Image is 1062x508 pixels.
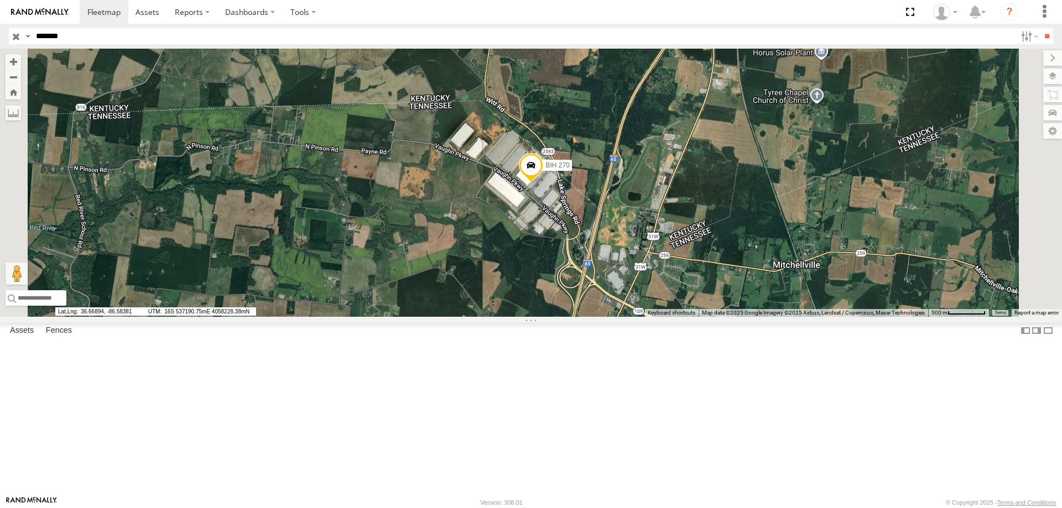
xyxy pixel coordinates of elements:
[6,497,57,508] a: Visit our Website
[6,105,21,121] label: Measure
[55,307,144,316] span: 36.66894, -86.58381
[1043,123,1062,139] label: Map Settings
[1043,323,1054,339] label: Hide Summary Table
[702,310,925,316] span: Map data ©2025 Google Imagery ©2025 Airbus, Landsat / Copernicus, Maxar Technologies
[1017,28,1040,44] label: Search Filter Options
[145,307,256,316] span: 16S 537190.75mE 4058228.38mN
[481,499,523,506] div: Version: 308.01
[997,499,1056,506] a: Terms and Conditions
[11,8,69,16] img: rand-logo.svg
[23,28,32,44] label: Search Query
[946,499,1056,506] div: © Copyright 2025 -
[1001,3,1018,21] i: ?
[648,309,695,317] button: Keyboard shortcuts
[6,69,21,85] button: Zoom out
[1031,323,1042,339] label: Dock Summary Table to the Right
[6,85,21,99] button: Zoom Home
[4,323,39,338] label: Assets
[995,311,1006,315] a: Terms (opens in new tab)
[6,54,21,69] button: Zoom in
[40,323,77,338] label: Fences
[931,310,948,316] span: 500 m
[545,161,569,169] span: BIH 270
[1020,323,1031,339] label: Dock Summary Table to the Left
[6,263,28,285] button: Drag Pegman onto the map to open Street View
[928,309,989,317] button: Map Scale: 500 m per 65 pixels
[929,4,961,20] div: Nele .
[1014,310,1059,316] a: Report a map error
